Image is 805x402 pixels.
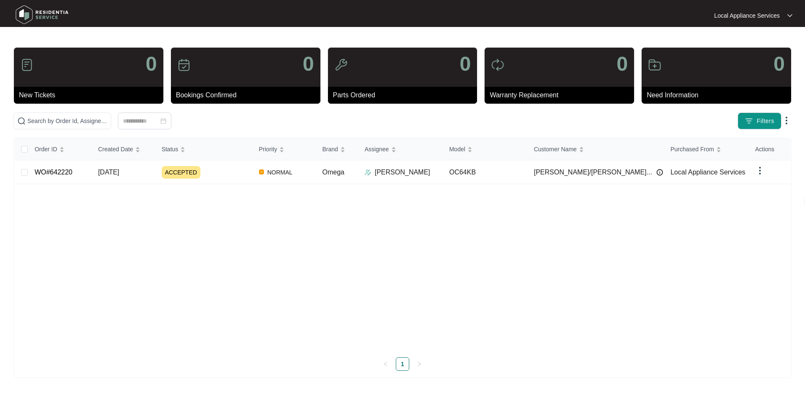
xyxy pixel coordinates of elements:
span: Created Date [98,145,133,154]
img: icon [334,58,348,72]
a: WO#642220 [35,169,72,176]
span: Status [162,145,179,154]
img: dropdown arrow [787,13,792,18]
p: 0 [773,54,785,74]
span: Local Appliance Services [670,169,745,176]
span: left [383,362,388,367]
td: OC64KB [442,161,527,184]
th: Brand [315,138,357,161]
span: [PERSON_NAME]/[PERSON_NAME]... [534,167,652,177]
p: Need Information [647,90,791,100]
button: filter iconFilters [738,113,781,129]
span: Order ID [35,145,57,154]
p: 0 [616,54,628,74]
p: Bookings Confirmed [176,90,320,100]
p: 0 [146,54,157,74]
p: 0 [303,54,314,74]
th: Priority [252,138,316,161]
button: right [413,357,426,371]
p: New Tickets [19,90,163,100]
img: dropdown arrow [755,166,765,176]
img: Vercel Logo [259,169,264,174]
img: Assigner Icon [365,169,371,176]
span: Omega [322,169,344,176]
a: 1 [396,358,409,370]
span: [DATE] [98,169,119,176]
th: Customer Name [527,138,664,161]
p: Local Appliance Services [714,11,780,20]
span: Assignee [365,145,389,154]
img: icon [491,58,504,72]
img: Info icon [656,169,663,176]
p: Warranty Replacement [490,90,634,100]
span: Filters [757,117,774,126]
span: Priority [259,145,277,154]
th: Order ID [28,138,91,161]
img: filter icon [745,117,753,125]
img: icon [177,58,191,72]
span: Customer Name [534,145,577,154]
span: Model [449,145,465,154]
p: Parts Ordered [333,90,477,100]
img: icon [20,58,34,72]
li: Previous Page [379,357,392,371]
span: Brand [322,145,338,154]
img: icon [648,58,661,72]
th: Purchased From [664,138,748,161]
th: Created Date [91,138,155,161]
img: search-icon [17,117,26,125]
input: Search by Order Id, Assignee Name, Customer Name, Brand and Model [27,116,107,126]
th: Actions [748,138,791,161]
th: Status [155,138,252,161]
img: dropdown arrow [781,115,792,126]
span: NORMAL [264,167,296,177]
span: right [417,362,422,367]
th: Model [442,138,527,161]
span: ACCEPTED [162,166,200,179]
p: [PERSON_NAME] [375,167,430,177]
p: 0 [460,54,471,74]
img: residentia service logo [13,2,72,27]
li: Next Page [413,357,426,371]
span: Purchased From [670,145,714,154]
button: left [379,357,392,371]
th: Assignee [358,138,442,161]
